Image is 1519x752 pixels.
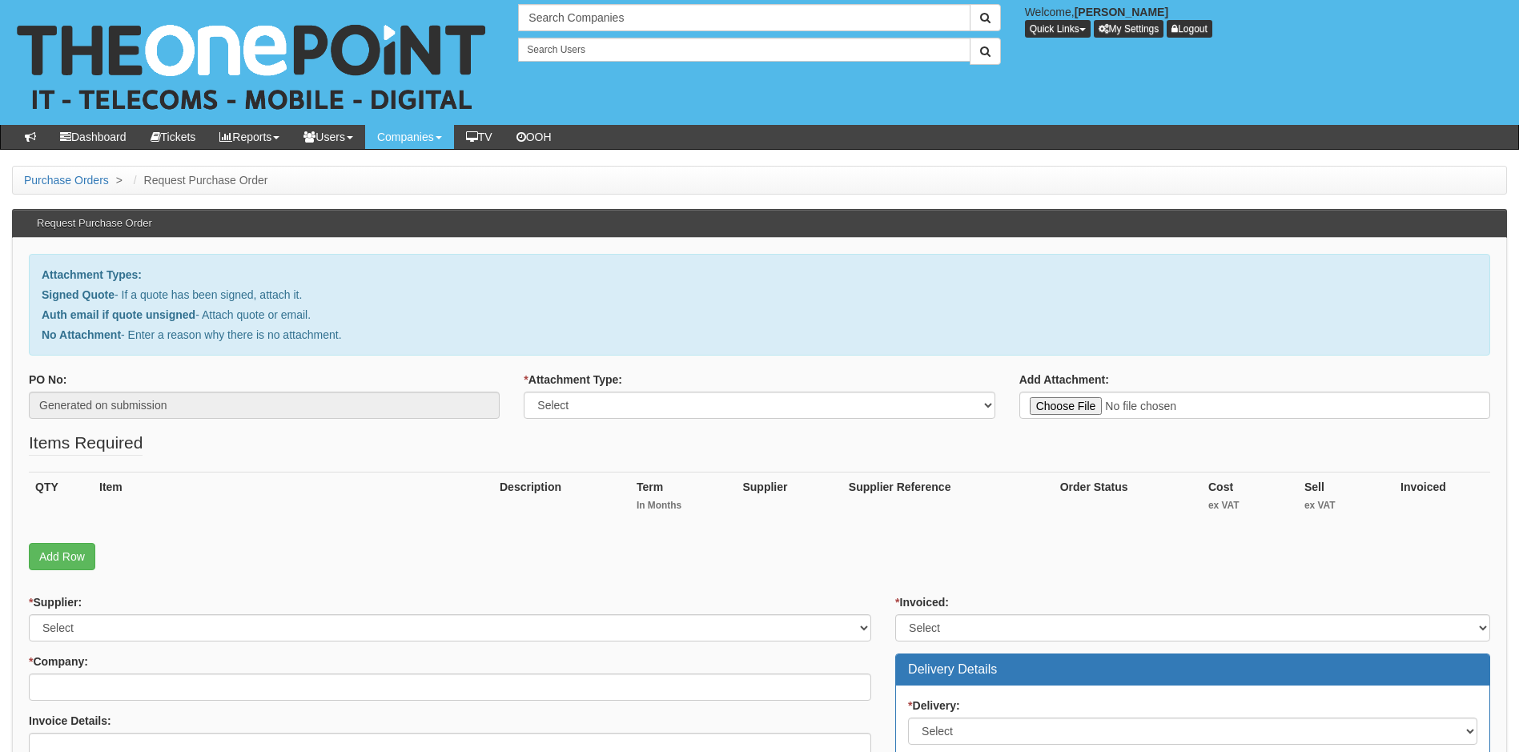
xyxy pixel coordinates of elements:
a: Users [291,125,365,149]
div: Welcome, [1013,4,1519,38]
a: OOH [504,125,564,149]
a: Tickets [139,125,208,149]
b: [PERSON_NAME] [1075,6,1168,18]
a: TV [454,125,504,149]
span: > [112,174,127,187]
small: ex VAT [1208,499,1292,513]
label: PO No: [29,372,66,388]
button: Quick Links [1025,20,1091,38]
th: Item [93,473,493,528]
b: Auth email if quote unsigned [42,308,195,321]
a: Add Row [29,543,95,570]
small: ex VAT [1304,499,1388,513]
li: Request Purchase Order [130,172,268,188]
th: Cost [1202,473,1298,528]
a: Purchase Orders [24,174,109,187]
h3: Delivery Details [908,662,1477,677]
th: Sell [1298,473,1394,528]
label: Add Attachment: [1019,372,1109,388]
label: Company: [29,653,88,670]
p: - Enter a reason why there is no attachment. [42,327,1477,343]
a: Companies [365,125,454,149]
legend: Items Required [29,431,143,456]
b: Signed Quote [42,288,115,301]
a: My Settings [1094,20,1164,38]
th: Term [630,473,737,528]
label: Supplier: [29,594,82,610]
label: Invoice Details: [29,713,111,729]
th: Invoiced [1394,473,1490,528]
th: Supplier [736,473,842,528]
label: Attachment Type: [524,372,622,388]
label: Invoiced: [895,594,949,610]
a: Dashboard [48,125,139,149]
b: No Attachment [42,328,121,341]
th: Order Status [1054,473,1202,528]
input: Search Companies [518,4,970,31]
p: - If a quote has been signed, attach it. [42,287,1477,303]
h3: Request Purchase Order [29,210,160,237]
th: QTY [29,473,93,528]
label: Delivery: [908,698,960,714]
input: Search Users [518,38,970,62]
small: In Months [637,499,730,513]
th: Supplier Reference [842,473,1054,528]
th: Description [493,473,630,528]
b: Attachment Types: [42,268,142,281]
p: - Attach quote or email. [42,307,1477,323]
a: Logout [1167,20,1212,38]
a: Reports [207,125,291,149]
